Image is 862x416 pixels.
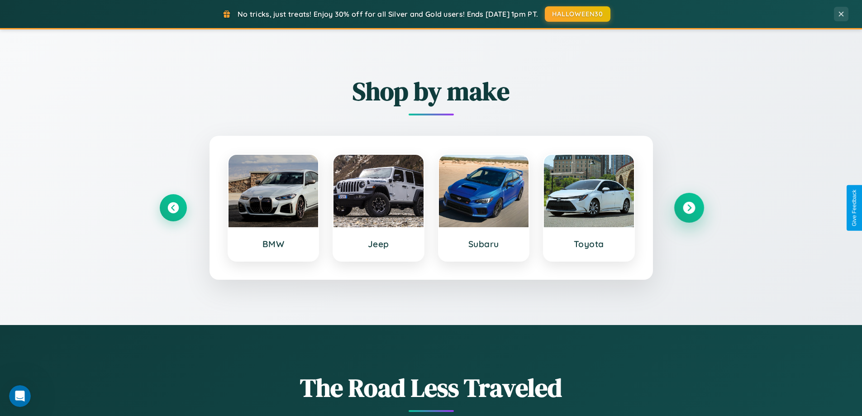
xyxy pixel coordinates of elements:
h1: The Road Less Traveled [160,370,703,405]
button: HALLOWEEN30 [545,6,610,22]
span: No tricks, just treats! Enjoy 30% off for all Silver and Gold users! Ends [DATE] 1pm PT. [238,10,538,19]
div: Give Feedback [851,190,857,226]
h2: Shop by make [160,74,703,109]
h3: Jeep [343,239,414,249]
h3: Toyota [553,239,625,249]
h3: BMW [238,239,310,249]
iframe: Intercom live chat [9,385,31,407]
h3: Subaru [448,239,520,249]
